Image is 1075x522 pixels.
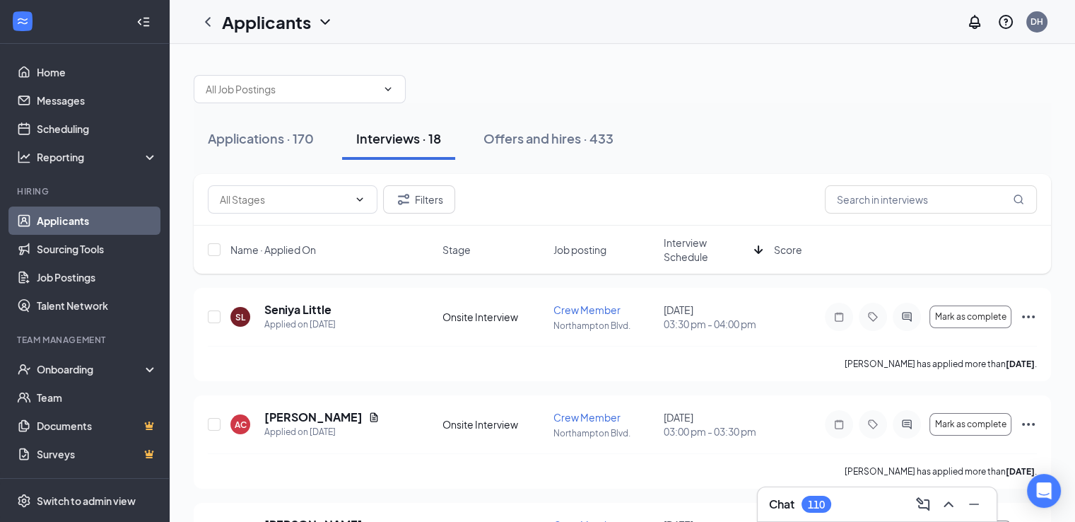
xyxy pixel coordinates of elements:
[664,303,765,331] div: [DATE]
[553,427,655,439] p: Northampton Blvd.
[966,13,983,30] svg: Notifications
[664,424,765,439] span: 03:00 pm - 03:30 pm
[37,383,158,412] a: Team
[37,362,146,376] div: Onboarding
[929,413,1011,436] button: Mark as complete
[553,303,621,316] span: Crew Member
[37,440,158,468] a: SurveysCrown
[37,291,158,320] a: Talent Network
[37,263,158,291] a: Job Postings
[199,13,216,30] svg: ChevronLeft
[769,497,794,512] h3: Chat
[37,235,158,263] a: Sourcing Tools
[37,150,158,164] div: Reporting
[553,320,655,332] p: Northampton Blvd.
[37,207,158,235] a: Applicants
[220,192,348,207] input: All Stages
[208,129,314,147] div: Applications · 170
[965,496,982,513] svg: Minimize
[934,312,1006,322] span: Mark as complete
[136,15,151,29] svg: Collapse
[940,496,957,513] svg: ChevronUp
[16,14,30,28] svg: WorkstreamLogo
[222,10,311,34] h1: Applicants
[750,241,767,258] svg: ArrowDown
[898,311,915,323] svg: ActiveChat
[483,129,613,147] div: Offers and hires · 433
[230,243,316,257] span: Name · Applied On
[17,494,31,508] svg: Settings
[864,419,881,430] svg: Tag
[664,410,765,439] div: [DATE]
[17,362,31,376] svg: UserCheck
[383,185,455,214] button: Filter Filters
[929,306,1011,328] button: Mark as complete
[17,150,31,164] svg: Analysis
[1027,474,1061,508] div: Open Intercom Messenger
[354,194,365,205] svg: ChevronDown
[395,191,412,208] svg: Filter
[912,493,934,516] button: ComposeMessage
[442,243,471,257] span: Stage
[235,419,247,431] div: AC
[37,58,158,86] a: Home
[937,493,960,516] button: ChevronUp
[1020,416,1037,433] svg: Ellipses
[997,13,1014,30] svg: QuestionInfo
[442,417,544,431] div: Onsite Interview
[664,317,765,331] span: 03:30 pm - 04:00 pm
[264,410,363,425] h5: [PERSON_NAME]
[37,86,158,115] a: Messages
[17,334,155,346] div: Team Management
[845,358,1037,370] p: [PERSON_NAME] has applied more than .
[830,311,847,323] svg: Note
[553,243,606,257] span: Job posting
[915,496,932,513] svg: ComposeMessage
[37,494,136,508] div: Switch to admin view
[17,185,155,197] div: Hiring
[368,412,380,423] svg: Document
[382,83,394,95] svg: ChevronDown
[934,419,1006,429] span: Mark as complete
[37,115,158,143] a: Scheduling
[963,493,985,516] button: Minimize
[442,310,544,324] div: Onsite Interview
[317,13,334,30] svg: ChevronDown
[664,236,748,264] span: Interview Schedule
[898,419,915,430] svg: ActiveChat
[235,311,245,323] div: SL
[864,311,881,323] svg: Tag
[825,185,1037,214] input: Search in interviews
[1006,359,1035,369] b: [DATE]
[845,465,1037,477] p: [PERSON_NAME] has applied more than .
[808,499,825,511] div: 110
[1030,16,1043,28] div: DH
[830,419,847,430] svg: Note
[1020,308,1037,325] svg: Ellipses
[264,318,336,332] div: Applied on [DATE]
[264,425,380,439] div: Applied on [DATE]
[264,302,331,318] h5: Seniya Little
[1013,194,1024,205] svg: MagnifyingGlass
[206,81,377,97] input: All Job Postings
[774,243,802,257] span: Score
[553,411,621,424] span: Crew Member
[1006,466,1035,477] b: [DATE]
[37,412,158,440] a: DocumentsCrown
[356,129,441,147] div: Interviews · 18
